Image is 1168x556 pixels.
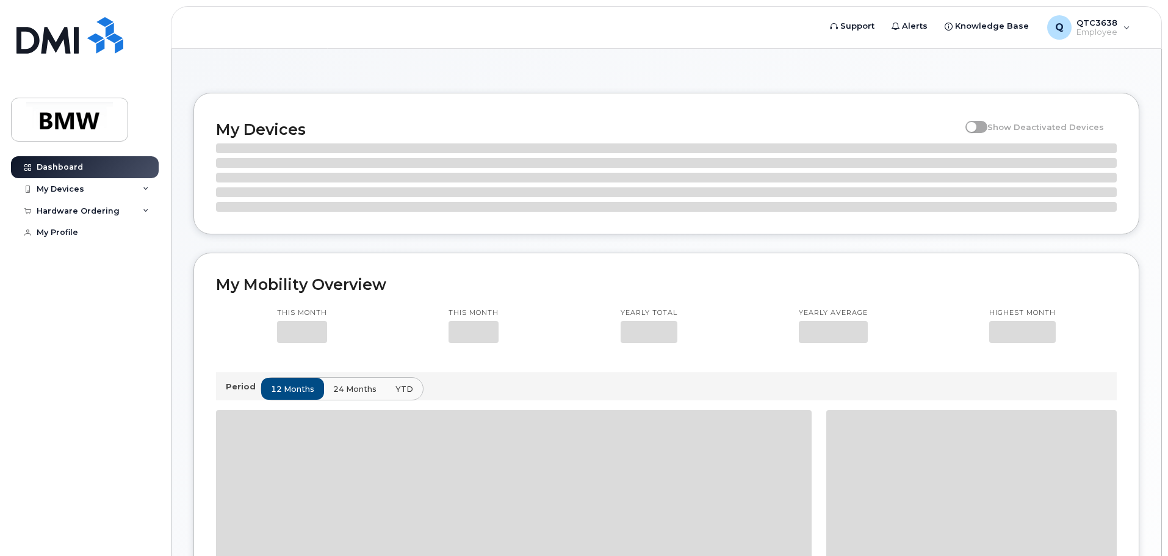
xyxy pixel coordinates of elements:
span: Show Deactivated Devices [987,122,1104,132]
p: This month [449,308,499,318]
p: Yearly total [621,308,677,318]
p: Yearly average [799,308,868,318]
span: YTD [395,383,413,395]
p: Highest month [989,308,1056,318]
p: Period [226,381,261,392]
h2: My Devices [216,120,959,139]
span: 24 months [333,383,377,395]
p: This month [277,308,327,318]
input: Show Deactivated Devices [965,115,975,125]
h2: My Mobility Overview [216,275,1117,294]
